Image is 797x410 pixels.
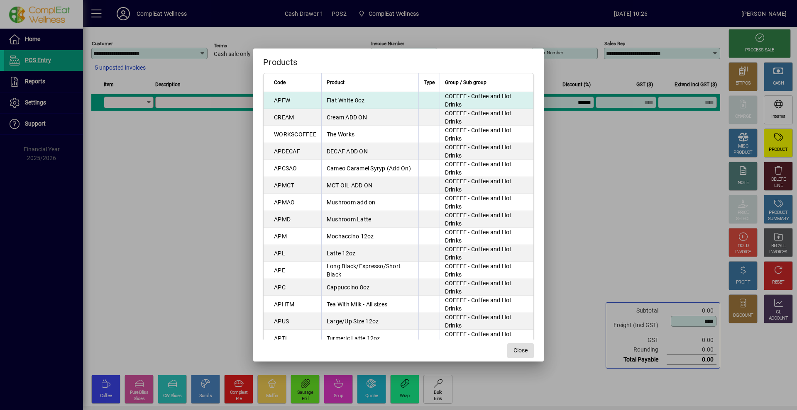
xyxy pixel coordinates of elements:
td: Cameo Caramel Syryp (Add On) [321,160,418,177]
div: APFW [274,96,290,104]
span: Close [513,346,528,355]
td: COFFEE - Coffee and Hot Drinks [440,126,533,143]
td: Long Black/Espresso/Short Black [321,262,418,279]
td: MCT OIL ADD ON [321,177,418,194]
span: Product [327,78,345,87]
td: Large/Up Size 12oz [321,313,418,330]
div: APDECAF [274,147,300,155]
div: APMCT [274,181,294,189]
td: COFFEE - Coffee and Hot Drinks [440,228,533,245]
td: COFFEE - Coffee and Hot Drinks [440,160,533,177]
td: COFFEE - Coffee and Hot Drinks [440,313,533,330]
div: APL [274,249,285,257]
td: COFFEE - Coffee and Hot Drinks [440,143,533,160]
td: COFFEE - Coffee and Hot Drinks [440,177,533,194]
span: Code [274,78,286,87]
span: Group / Sub group [445,78,487,87]
div: APMD [274,215,291,223]
div: APM [274,232,287,240]
div: APCSAO [274,164,297,172]
span: Type [424,78,435,87]
div: APUS [274,317,289,325]
td: COFFEE - Coffee and Hot Drinks [440,245,533,262]
div: APC [274,283,286,291]
div: APTL [274,334,288,342]
h2: Products [253,49,544,73]
div: WORKSCOFFEE [274,130,316,138]
td: DECAF ADD ON [321,143,418,160]
td: COFFEE - Coffee and Hot Drinks [440,330,533,347]
td: Mochaccino 12oz [321,228,418,245]
td: Mushroom add on [321,194,418,211]
td: Tea With Milk - All sizes [321,296,418,313]
td: COFFEE - Coffee and Hot Drinks [440,109,533,126]
button: Close [507,343,534,358]
div: APE [274,266,285,274]
td: The Works [321,126,418,143]
td: COFFEE - Coffee and Hot Drinks [440,296,533,313]
td: COFFEE - Coffee and Hot Drinks [440,279,533,296]
td: Mushroom Latte [321,211,418,228]
div: CREAM [274,113,294,121]
td: Cream ADD ON [321,109,418,126]
td: COFFEE - Coffee and Hot Drinks [440,92,533,109]
td: Turmeric Latte 12oz [321,330,418,347]
td: COFFEE - Coffee and Hot Drinks [440,194,533,211]
td: COFFEE - Coffee and Hot Drinks [440,262,533,279]
td: Cappuccino 8oz [321,279,418,296]
div: APHTM [274,300,294,308]
td: Flat White 8oz [321,92,418,109]
td: Latte 12oz [321,245,418,262]
td: COFFEE - Coffee and Hot Drinks [440,211,533,228]
div: APMAO [274,198,295,206]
